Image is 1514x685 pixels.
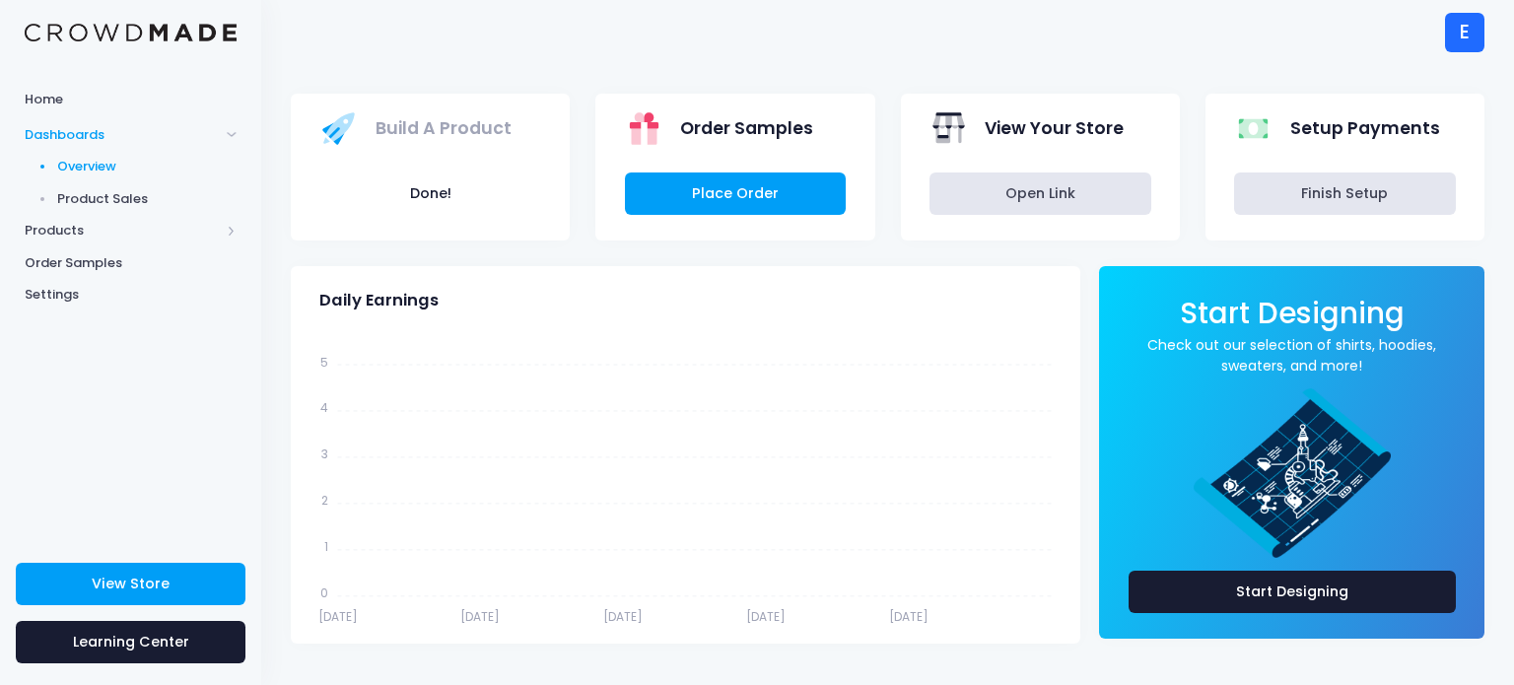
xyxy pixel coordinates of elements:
[57,157,238,176] span: Overview
[16,621,245,663] a: Learning Center
[319,291,439,310] span: Daily Earnings
[57,189,238,209] span: Product Sales
[603,608,643,625] tspan: [DATE]
[376,115,512,141] span: Build A Product
[746,608,786,625] tspan: [DATE]
[320,353,328,370] tspan: 5
[460,608,500,625] tspan: [DATE]
[16,563,245,605] a: View Store
[92,574,170,593] span: View Store
[324,538,328,555] tspan: 1
[73,632,189,651] span: Learning Center
[1290,115,1440,141] span: Setup Payments
[25,221,220,240] span: Products
[318,608,358,625] tspan: [DATE]
[1234,172,1456,215] a: Finish Setup
[1180,293,1405,333] span: Start Designing
[889,608,929,625] tspan: [DATE]
[320,399,328,416] tspan: 4
[25,24,237,42] img: Logo
[320,584,328,601] tspan: 0
[25,125,220,145] span: Dashboards
[929,172,1151,215] a: Open Link
[1129,335,1456,377] a: Check out our selection of shirts, hoodies, sweaters, and more!
[25,253,237,273] span: Order Samples
[985,115,1124,141] span: View Your Store
[25,285,237,305] span: Settings
[25,90,237,109] span: Home
[321,492,328,509] tspan: 2
[680,115,813,141] span: Order Samples
[1129,571,1456,613] a: Start Designing
[321,445,328,462] tspan: 3
[319,172,541,215] button: Done!
[1180,309,1405,328] a: Start Designing
[625,172,847,215] a: Place Order
[1445,13,1484,52] div: E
